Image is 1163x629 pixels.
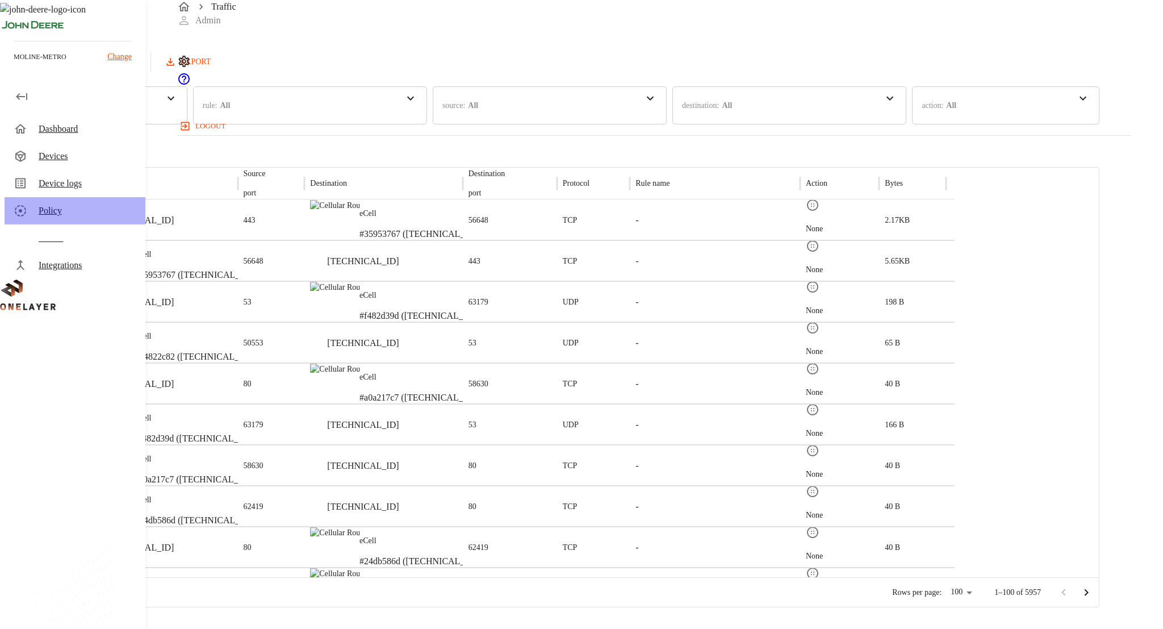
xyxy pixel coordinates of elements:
p: 80 [468,460,476,472]
p: UDP [563,419,579,431]
p: TCP [563,215,578,226]
p: eCell [359,372,479,383]
p: #a0a217c7 ([TECHNICAL_ID]) [359,391,479,405]
p: TCP [563,256,578,267]
p: UDP [563,297,579,308]
p: Bytes [885,178,903,189]
img: Cellular Router [310,200,359,211]
p: Protocol [563,178,589,189]
p: 5.65KB [885,256,910,267]
p: [TECHNICAL_ID] [327,459,399,473]
span: Support Portal [177,78,191,88]
img: Cellular Router [310,527,359,539]
p: None [806,428,823,439]
p: None [806,510,823,521]
p: TCP [563,501,578,513]
p: 62419 [468,542,488,553]
p: - [635,418,638,432]
p: Destination [468,168,505,180]
p: - [635,214,638,227]
p: None [806,305,823,316]
p: #35953767 ([TECHNICAL_ID]) [135,268,256,282]
p: TCP [563,542,578,553]
p: Source [244,168,266,180]
p: port [244,188,266,199]
p: 80 [244,378,252,390]
p: 80 [468,501,476,513]
p: eCell [135,413,254,424]
img: Cellular Router [310,282,359,293]
p: Rule name [635,178,670,189]
p: port [468,188,505,199]
p: None [806,346,823,357]
p: eCell [135,331,255,342]
p: [TECHNICAL_ID] [327,500,399,514]
p: eCell [359,535,480,547]
p: 58630 [468,378,488,390]
p: - [635,377,638,391]
a: onelayer-support [177,78,191,88]
p: 56648 [244,256,263,267]
p: #f482d39d ([TECHNICAL_ID]) [135,432,254,445]
p: 58630 [244,460,263,472]
p: TCP [563,378,578,390]
p: Action [806,178,827,189]
p: 50553 [244,338,263,349]
p: [TECHNICAL_ID] [327,255,399,268]
p: #f482d39d ([TECHNICAL_ID]) [359,309,479,323]
p: 443 [468,256,480,267]
p: eCell [135,249,256,260]
p: None [806,387,823,398]
p: [TECHNICAL_ID] [327,418,399,432]
button: logout [177,117,230,135]
p: 40 B [885,542,900,553]
p: 53 [244,297,252,308]
div: 100 [946,584,976,601]
p: - [635,255,638,268]
button: Go to next page [1075,581,1098,604]
p: 40 B [885,460,900,472]
p: 40 B [885,501,900,513]
p: - [635,459,638,473]
p: #24db586d ([TECHNICAL_ID]) [135,514,256,527]
p: #a0a217c7 ([TECHNICAL_ID]) [135,473,254,486]
p: Rows per page: [892,587,942,598]
p: eCell [359,208,480,219]
p: #24db586d ([TECHNICAL_ID]) [359,555,480,568]
p: 65 B [885,338,900,349]
p: None [806,551,823,562]
img: Cellular Router [310,364,359,375]
p: - [635,500,638,514]
p: 53 [468,338,476,349]
p: [TECHNICAL_ID] [327,336,399,350]
p: eCell [359,290,479,301]
p: Destination [310,178,347,189]
p: None [806,223,823,235]
p: eCell [135,453,254,465]
p: - [635,336,638,350]
a: logout [177,117,1131,135]
img: Cellular Router [310,568,359,580]
p: None [806,264,823,276]
p: 63179 [244,419,263,431]
p: eCell [359,576,477,588]
p: UDP [563,338,579,349]
p: 53 [468,419,476,431]
p: eCell [135,494,256,506]
p: 2.17KB [885,215,910,226]
p: - [635,541,638,555]
p: 198 B [885,297,904,308]
p: - [635,295,638,309]
p: None [806,469,823,480]
p: 80 [244,542,252,553]
p: 443 [244,215,256,226]
p: 62419 [244,501,263,513]
p: #35953767 ([TECHNICAL_ID]) [359,227,480,241]
p: 63179 [468,297,488,308]
p: 40 B [885,378,900,390]
p: 56648 [468,215,488,226]
p: #d4822c82 ([TECHNICAL_ID]) [135,350,255,364]
p: Admin [195,14,220,27]
p: 166 B [885,419,904,431]
p: TCP [563,460,578,472]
